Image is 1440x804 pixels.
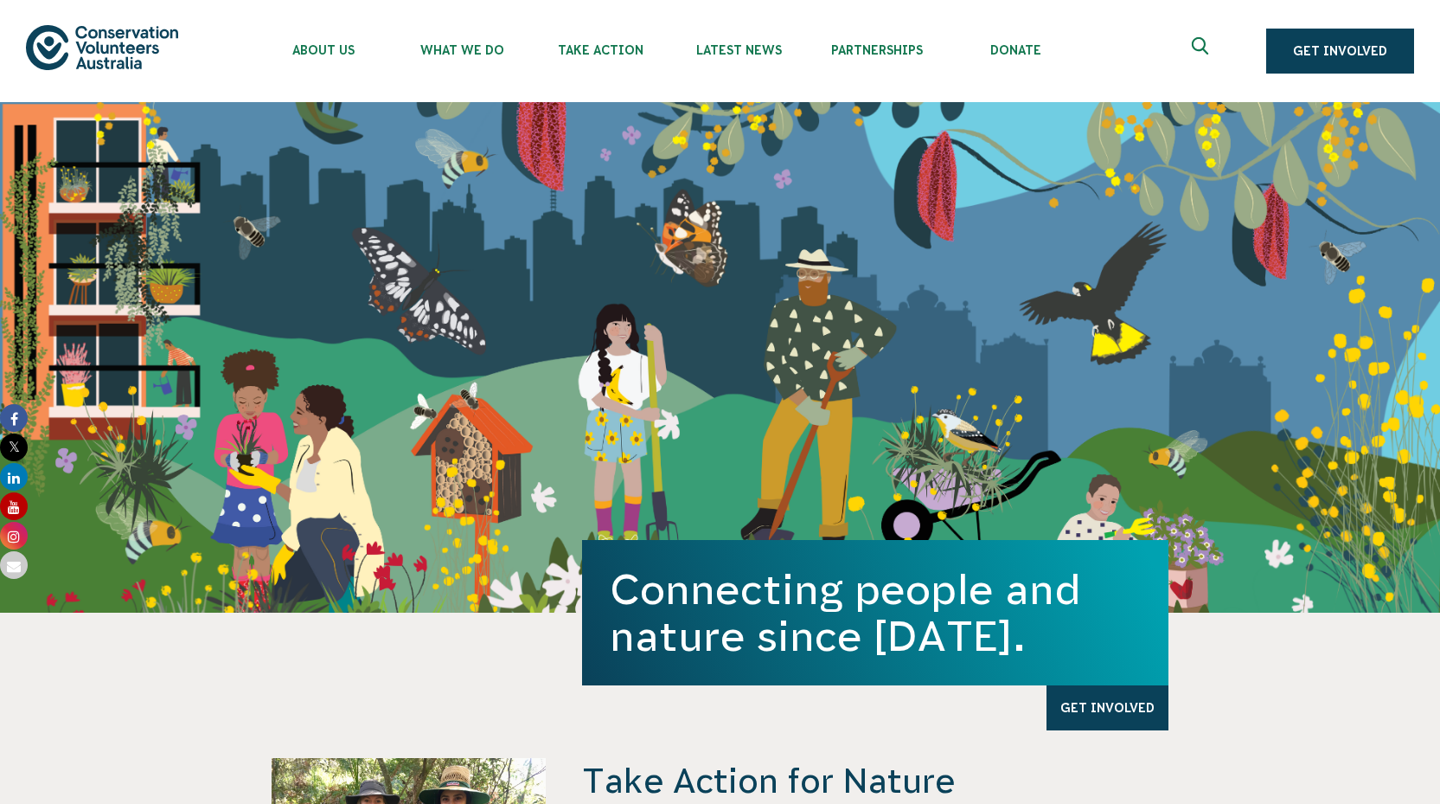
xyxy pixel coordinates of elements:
span: About Us [254,43,393,57]
span: Take Action [531,43,669,57]
button: Expand search box Close search box [1181,30,1223,72]
span: What We Do [393,43,531,57]
h1: Connecting people and nature since [DATE]. [610,566,1141,659]
span: Expand search box [1192,37,1213,65]
span: Partnerships [808,43,946,57]
span: Latest News [669,43,808,57]
a: Get Involved [1046,685,1168,730]
h4: Take Action for Nature [582,758,1168,803]
img: logo.svg [26,25,178,69]
span: Donate [946,43,1085,57]
a: Get Involved [1266,29,1414,74]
